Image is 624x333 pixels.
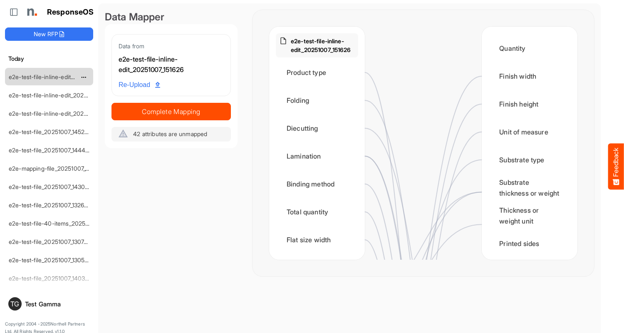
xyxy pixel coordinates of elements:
[9,220,117,227] a: e2e-test-file-40-items_20251007_131038
[133,130,207,137] span: 42 attributes are unmapped
[488,35,571,61] div: Quantity
[9,110,121,117] a: e2e-test-file-inline-edit_20251007_150549
[488,258,571,284] div: Paper type
[488,175,571,201] div: Substrate thickness or weight
[119,41,224,51] div: Data from
[488,147,571,173] div: Substrate type
[488,63,571,89] div: Finish width
[23,4,40,20] img: Northell
[276,143,358,169] div: Lamination
[119,80,160,90] span: Re-Upload
[488,203,571,229] div: Thickness or weight unit
[276,199,358,225] div: Total quantity
[9,201,91,209] a: e2e-test-file_20251007_132655
[9,165,102,172] a: e2e-mapping-file_20251007_133137
[291,37,355,54] p: e2e-test-file-inline-edit_20251007_151626
[276,255,358,281] div: Flat size height
[105,10,238,24] div: Data Mapper
[5,54,93,63] h6: Today
[9,183,92,190] a: e2e-test-file_20251007_143038
[276,60,358,85] div: Product type
[9,238,91,245] a: e2e-test-file_20251007_130749
[9,256,92,263] a: e2e-test-file_20251007_130500
[9,92,121,99] a: e2e-test-file-inline-edit_20251007_150855
[9,73,119,80] a: e2e-test-file-inline-edit_20251007_151626
[488,119,571,145] div: Unit of measure
[112,106,230,117] span: Complete Mapping
[488,231,571,256] div: Printed sides
[488,91,571,117] div: Finish height
[115,77,163,93] a: Re-Upload
[119,54,224,75] div: e2e-test-file-inline-edit_20251007_151626
[5,27,93,41] button: New RFP
[276,115,358,141] div: Diecutting
[9,147,92,154] a: e2e-test-file_20251007_144407
[276,87,358,113] div: Folding
[111,103,231,120] button: Complete Mapping
[10,301,19,307] span: TG
[79,73,88,81] button: dropdownbutton
[276,227,358,253] div: Flat size width
[9,128,92,135] a: e2e-test-file_20251007_145239
[608,144,624,190] button: Feedback
[25,301,90,307] div: Test Gamma
[276,171,358,197] div: Binding method
[47,8,94,17] h1: ResponseOS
